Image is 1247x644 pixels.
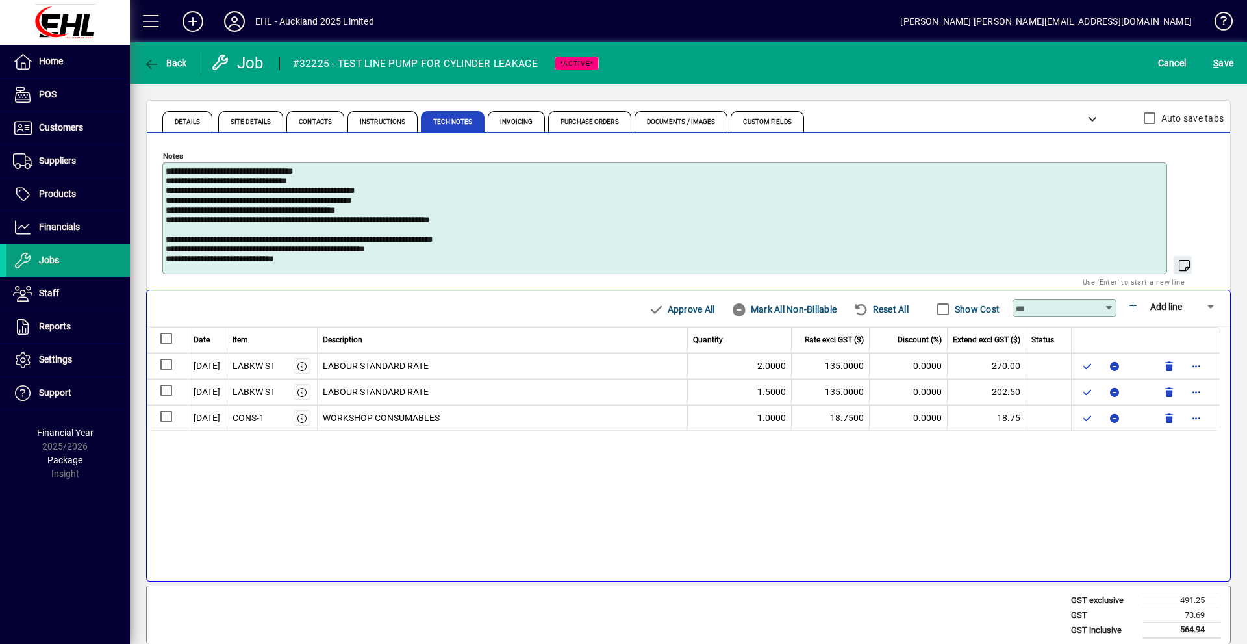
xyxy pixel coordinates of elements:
span: Jobs [39,255,59,265]
a: Suppliers [6,145,130,177]
span: Custom Fields [743,119,791,125]
a: Financials [6,211,130,244]
label: Show Cost [952,303,1000,316]
button: Approve All [643,298,720,321]
span: 1.5000 [757,385,786,399]
app-page-header-button: Back [130,51,201,75]
span: Support [39,387,71,398]
span: Staff [39,288,59,298]
span: Add line [1150,302,1182,312]
label: Auto save tabs [1159,112,1224,125]
td: 202.50 [948,379,1026,405]
button: Mark All Non-Billable [726,298,842,321]
a: Home [6,45,130,78]
span: Approve All [648,299,714,320]
td: GST inclusive [1064,623,1142,638]
div: LABKW ST [233,359,275,373]
span: Settings [39,354,72,365]
a: POS [6,79,130,111]
span: Package [47,455,82,465]
span: Documents / Images [647,119,716,125]
a: Reports [6,311,130,343]
span: Reports [39,321,71,331]
span: Description [323,334,362,346]
span: Invoicing [500,119,533,125]
div: [PERSON_NAME] [PERSON_NAME][EMAIL_ADDRESS][DOMAIN_NAME] [900,11,1192,32]
button: More options [1186,355,1207,376]
span: S [1213,58,1218,68]
a: Support [6,377,130,409]
span: Item [233,334,248,346]
span: Date [194,334,210,346]
td: 18.7500 [792,405,870,431]
button: Back [140,51,190,75]
button: Cancel [1155,51,1190,75]
div: #32225 - TEST LINE PUMP FOR CYLINDER LEAKAGE [293,53,538,74]
a: Customers [6,112,130,144]
button: More options [1186,381,1207,402]
button: Profile [214,10,255,33]
td: GST [1064,608,1142,623]
button: More options [1186,407,1207,428]
span: Customers [39,122,83,133]
span: Contacts [299,119,332,125]
td: LABOUR STANDARD RATE [318,353,688,379]
span: Cancel [1158,53,1187,73]
span: 1.0000 [757,411,786,425]
td: 18.75 [948,405,1026,431]
span: Financials [39,222,80,232]
span: Discount (%) [898,334,942,346]
span: Reset All [853,299,909,320]
td: [DATE] [188,379,227,405]
span: Rate excl GST ($) [805,334,864,346]
button: Save [1210,51,1237,75]
div: CONS-1 [233,411,264,425]
td: 564.94 [1142,623,1220,638]
mat-label: Notes [163,151,183,161]
span: Tech Notes [433,119,472,125]
span: Suppliers [39,155,76,166]
td: [DATE] [188,405,227,431]
td: 135.0000 [792,353,870,379]
div: EHL - Auckland 2025 Limited [255,11,374,32]
span: Extend excl GST ($) [953,334,1020,346]
span: Status [1031,334,1054,346]
td: 73.69 [1142,608,1220,623]
a: Knowledge Base [1205,3,1231,45]
td: 0.0000 [870,379,948,405]
td: 270.00 [948,353,1026,379]
span: Home [39,56,63,66]
span: Products [39,188,76,199]
a: Products [6,178,130,211]
button: Add [172,10,214,33]
td: 0.0000 [870,353,948,379]
td: 135.0000 [792,379,870,405]
button: Reset All [848,298,914,321]
div: LABKW ST [233,385,275,399]
span: Quantity [693,334,723,346]
td: WORKSHOP CONSUMABLES [318,405,688,431]
span: Site Details [231,119,271,125]
span: Financial Year [37,428,94,438]
a: Settings [6,344,130,376]
span: POS [39,89,57,99]
td: GST exclusive [1064,593,1142,608]
span: ave [1213,53,1233,73]
span: Back [144,58,187,68]
span: Instructions [360,119,405,125]
td: LABOUR STANDARD RATE [318,379,688,405]
span: 2.0000 [757,359,786,373]
td: 491.25 [1142,593,1220,608]
td: 0.0000 [870,405,948,431]
span: Purchase Orders [561,119,619,125]
span: Details [175,119,200,125]
td: [DATE] [188,353,227,379]
a: Staff [6,277,130,310]
div: Job [211,53,266,73]
mat-hint: Use 'Enter' to start a new line [1083,274,1185,289]
span: Mark All Non-Billable [731,299,837,320]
